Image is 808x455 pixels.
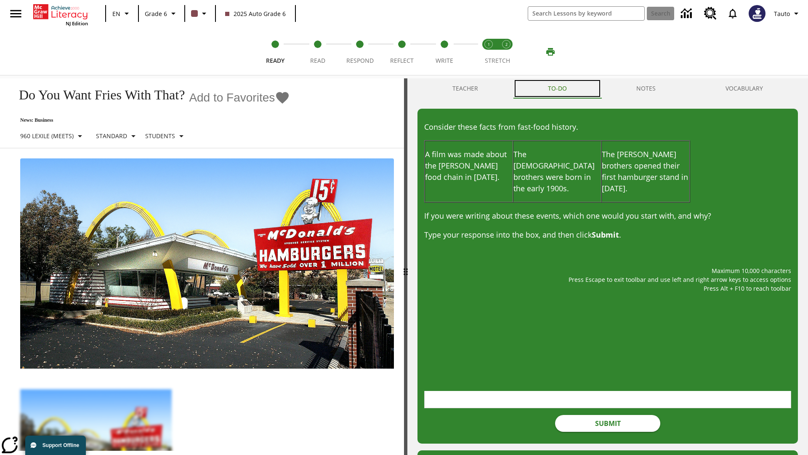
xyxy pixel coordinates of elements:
[424,121,791,133] p: Consider these facts from fast-food history.
[109,6,136,21] button: Language: EN, Select a language
[112,9,120,18] span: EN
[142,128,190,144] button: Select Student
[774,9,790,18] span: Tauto
[417,78,513,99] button: Teacher
[145,9,167,18] span: Grade 6
[3,1,28,26] button: Open side menu
[189,91,275,104] span: Add to Favorites
[10,117,290,123] p: News: Business
[436,56,453,64] span: Write
[335,29,384,75] button: Respond step 3 of 5
[425,149,513,183] p: A film was made about the [PERSON_NAME] food chain in [DATE].
[33,3,88,27] div: Home
[407,78,808,455] div: activity
[699,2,722,25] a: Resource Center, Will open in new tab
[424,284,791,293] p: Press Alt + F10 to reach toolbar
[505,42,508,47] text: 2
[513,149,601,194] p: The [DEMOGRAPHIC_DATA] brothers were born in the early 1900s.
[93,128,142,144] button: Scaffolds, Standard
[676,2,699,25] a: Data Center
[420,29,469,75] button: Write step 5 of 5
[485,56,510,64] span: STRETCH
[145,131,175,140] p: Students
[189,90,290,105] button: Add to Favorites - Do You Want Fries With That?
[691,78,798,99] button: VOCABULARY
[424,266,791,275] p: Maximum 10,000 characters
[555,415,660,432] button: Submit
[20,131,74,140] p: 960 Lexile (Meets)
[424,210,791,222] p: If you were writing about these events, which one would you start with, and why?
[141,6,182,21] button: Grade: Grade 6, Select a grade
[744,3,771,24] button: Select a new avatar
[66,20,88,27] span: NJ Edition
[346,56,374,64] span: Respond
[266,56,284,64] span: Ready
[722,3,744,24] a: Notifications
[17,128,88,144] button: Select Lexile, 960 Lexile (Meets)
[377,29,426,75] button: Reflect step 4 of 5
[390,56,414,64] span: Reflect
[513,78,602,99] button: TO-DO
[602,78,691,99] button: NOTES
[404,78,407,455] div: Press Enter or Spacebar and then press right and left arrow keys to move the slider
[20,158,394,369] img: One of the first McDonald's stores, with the iconic red sign and golden arches.
[528,7,644,20] input: search field
[602,149,689,194] p: The [PERSON_NAME] brothers opened their first hamburger stand in [DATE].
[494,29,518,75] button: Stretch Respond step 2 of 2
[3,7,123,14] body: Maximum 10,000 characters Press Escape to exit toolbar and use left and right arrow keys to acces...
[537,44,564,59] button: Print
[96,131,127,140] p: Standard
[749,5,765,22] img: Avatar
[476,29,501,75] button: Stretch Read step 1 of 2
[10,87,185,103] h1: Do You Want Fries With That?
[251,29,300,75] button: Ready step 1 of 5
[417,78,798,99] div: Instructional Panel Tabs
[310,56,325,64] span: Read
[188,6,213,21] button: Class color is dark brown. Change class color
[592,230,619,240] strong: Submit
[293,29,342,75] button: Read step 2 of 5
[771,6,805,21] button: Profile/Settings
[43,442,79,448] span: Support Offline
[488,42,490,47] text: 1
[424,275,791,284] p: Press Escape to exit toolbar and use left and right arrow keys to access options
[25,436,86,455] button: Support Offline
[225,9,286,18] span: 2025 Auto Grade 6
[424,229,791,241] p: Type your response into the box, and then click .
